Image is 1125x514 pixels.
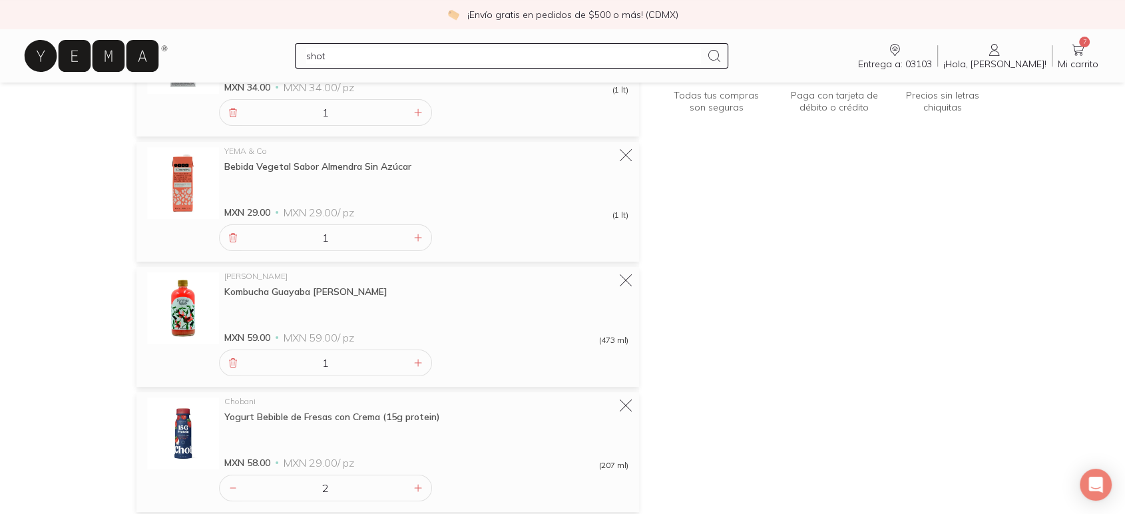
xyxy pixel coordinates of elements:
[943,58,1046,70] span: ¡Hola, [PERSON_NAME]!
[224,160,628,172] div: Bebida Vegetal Sabor Almendra Sin Azúcar
[147,397,219,469] img: Yogurt Bebible de Fresas con Crema (15g protein)
[1079,37,1090,47] span: 7
[853,42,937,70] a: Entrega a: 03103
[612,86,628,94] span: (1 lt)
[447,9,459,21] img: check
[599,461,628,469] span: (207 ml)
[224,397,628,405] div: Chobani
[938,42,1052,70] a: ¡Hola, [PERSON_NAME]!
[224,147,628,155] div: YEMA & Co
[224,272,628,280] div: [PERSON_NAME]
[224,286,628,298] div: Kombucha Guayaba [PERSON_NAME]
[666,89,767,113] span: Todas tus compras son seguras
[224,206,270,219] span: MXN 29.00
[1058,58,1098,70] span: Mi carrito
[147,397,628,469] a: Yogurt Bebible de Fresas con Crema (15g protein)ChobaniYogurt Bebible de Fresas con Crema (15g pr...
[901,89,983,113] span: Precios sin letras chiquitas
[224,411,628,423] div: Yogurt Bebible de Fresas con Crema (15g protein)
[1052,42,1104,70] a: 7Mi carrito
[147,272,219,344] img: Kombucha Guayaba Dominga
[147,147,628,219] a: Bebida Vegetal Sabor Almendra Sin AzúcarYEMA & CoBebida Vegetal Sabor Almendra Sin AzúcarMXN 29.0...
[306,48,700,64] input: Busca los mejores productos
[1080,469,1112,501] div: Open Intercom Messenger
[284,206,354,219] span: MXN 29.00 / pz
[599,336,628,344] span: (473 ml)
[224,456,270,469] span: MXN 58.00
[612,211,628,219] span: (1 lt)
[284,456,354,469] span: MXN 29.00 / pz
[467,8,678,21] p: ¡Envío gratis en pedidos de $500 o más! (CDMX)
[284,81,354,94] span: MXN 34.00 / pz
[284,331,354,344] span: MXN 59.00 / pz
[858,58,932,70] span: Entrega a: 03103
[224,331,270,344] span: MXN 59.00
[147,147,219,219] img: Bebida Vegetal Sabor Almendra Sin Azúcar
[778,89,891,113] span: Paga con tarjeta de débito o crédito
[224,81,270,94] span: MXN 34.00
[147,272,628,344] a: Kombucha Guayaba Dominga[PERSON_NAME]Kombucha Guayaba [PERSON_NAME]MXN 59.00MXN 59.00/ pz(473 ml)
